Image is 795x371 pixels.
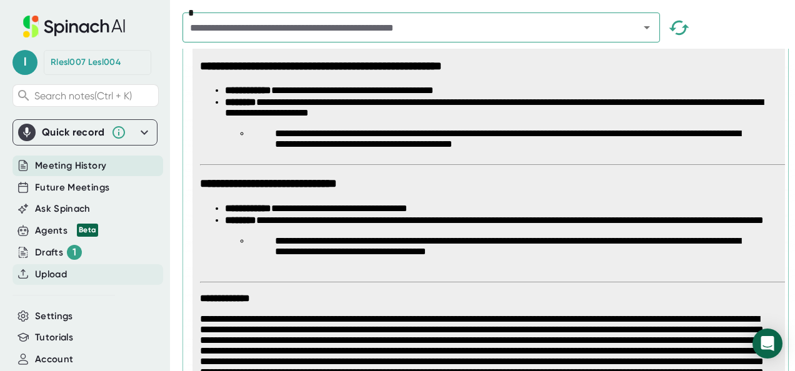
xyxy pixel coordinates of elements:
button: Meeting History [35,159,106,173]
button: Account [35,352,73,367]
div: Quick record [42,126,105,139]
span: l [12,50,37,75]
button: Settings [35,309,73,324]
button: Tutorials [35,330,73,345]
button: Upload [35,267,67,282]
button: Agents Beta [35,224,98,238]
button: Open [638,19,656,36]
div: Quick record [18,120,152,145]
button: Future Meetings [35,181,109,195]
div: Rlesl007 Lesl004 [51,57,121,68]
div: Agents [35,224,98,238]
div: Beta [77,224,98,237]
div: Drafts [35,245,82,260]
button: Ask Spinach [35,202,91,216]
span: Search notes (Ctrl + K) [34,90,132,102]
button: Drafts 1 [35,245,82,260]
div: 1 [67,245,82,260]
div: Open Intercom Messenger [752,329,782,359]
